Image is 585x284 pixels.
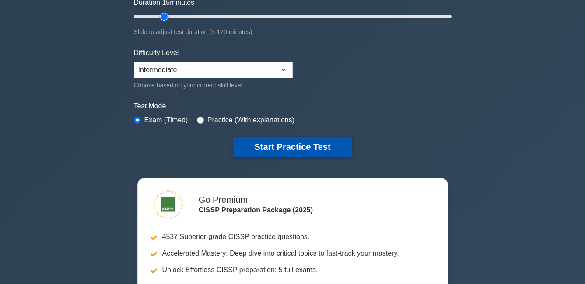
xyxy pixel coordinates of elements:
[134,48,179,58] label: Difficulty Level
[134,80,293,90] div: Choose based on your current skill level
[233,137,351,157] button: Start Practice Test
[207,115,294,125] label: Practice (With explanations)
[144,115,188,125] label: Exam (Timed)
[134,101,452,111] label: Test Mode
[134,27,452,37] div: Slide to adjust test duration (5-120 minutes)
